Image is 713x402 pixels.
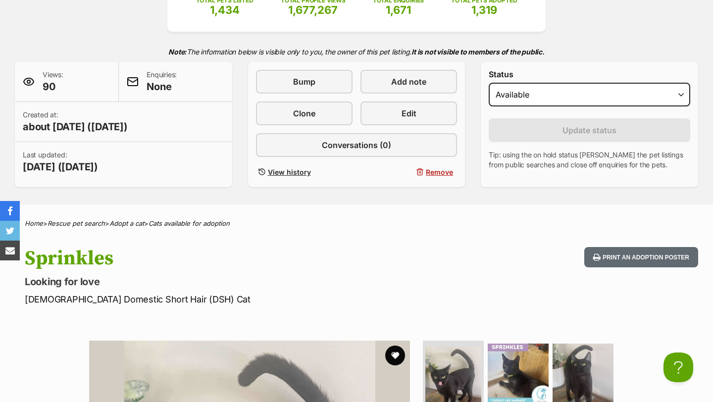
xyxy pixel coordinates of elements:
label: Status [489,70,690,79]
span: about [DATE] ([DATE]) [23,120,128,134]
span: 90 [43,80,63,94]
a: Cats available for adoption [149,219,230,227]
a: Bump [256,70,353,94]
span: Bump [293,76,315,88]
span: Edit [402,107,416,119]
span: Add note [391,76,426,88]
a: Edit [360,101,457,125]
p: Last updated: [23,150,98,174]
a: Adopt a cat [109,219,144,227]
span: 1,319 [471,3,497,16]
span: Conversations (0) [322,139,391,151]
span: None [147,80,177,94]
span: 1,677,267 [288,3,338,16]
button: Print an adoption poster [584,247,698,267]
span: [DATE] ([DATE]) [23,160,98,174]
img: Photo of Sprinkles [425,346,481,402]
span: View history [268,167,311,177]
a: Clone [256,101,353,125]
p: Enquiries: [147,70,177,94]
strong: Note: [168,48,187,56]
a: Rescue pet search [48,219,105,227]
a: Conversations (0) [256,133,458,157]
iframe: Help Scout Beacon - Open [663,352,693,382]
span: 1,671 [386,3,411,16]
a: View history [256,165,353,179]
button: favourite [385,346,405,365]
span: 1,434 [210,3,240,16]
span: Update status [562,124,616,136]
p: Tip: using the on hold status [PERSON_NAME] the pet listings from public searches and close off e... [489,150,690,170]
a: Add note [360,70,457,94]
p: The information below is visible only to you, the owner of this pet listing. [15,42,698,62]
h1: Sprinkles [25,247,435,270]
button: Update status [489,118,690,142]
strong: It is not visible to members of the public. [411,48,545,56]
span: Remove [426,167,453,177]
span: Clone [293,107,315,119]
p: [DEMOGRAPHIC_DATA] Domestic Short Hair (DSH) Cat [25,293,435,306]
a: Home [25,219,43,227]
button: Remove [360,165,457,179]
p: Views: [43,70,63,94]
p: Created at: [23,110,128,134]
p: Looking for love [25,275,435,289]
